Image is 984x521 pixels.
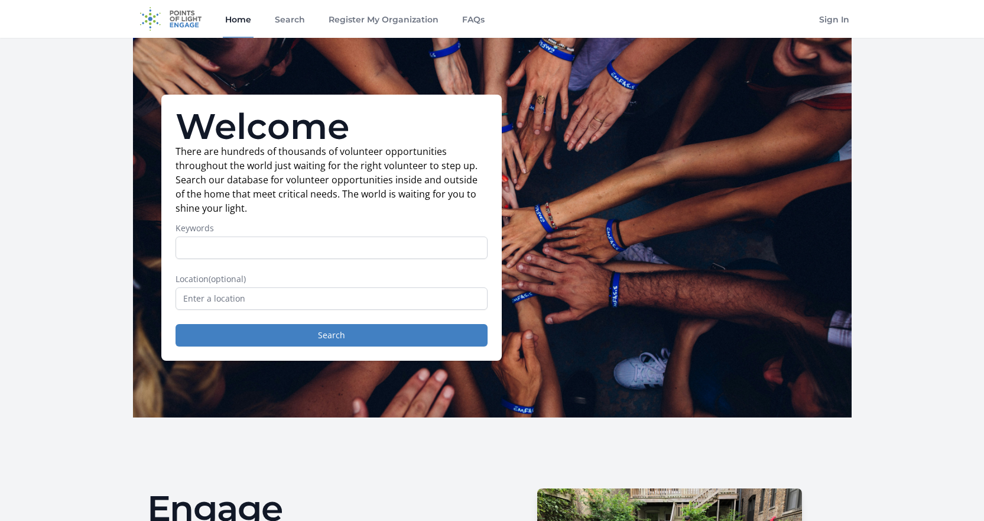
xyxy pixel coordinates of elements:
label: Location [176,273,488,285]
label: Keywords [176,222,488,234]
h1: Welcome [176,109,488,144]
input: Enter a location [176,287,488,310]
button: Search [176,324,488,347]
p: There are hundreds of thousands of volunteer opportunities throughout the world just waiting for ... [176,144,488,215]
span: (optional) [209,273,246,284]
